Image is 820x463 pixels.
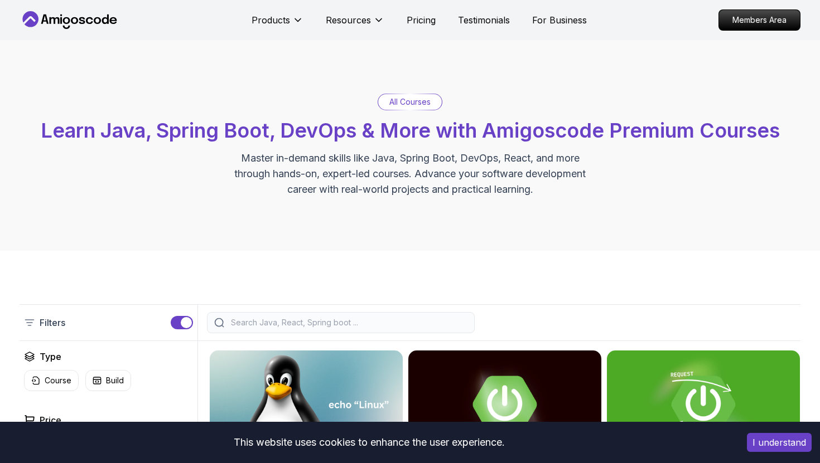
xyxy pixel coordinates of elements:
p: Build [106,375,124,386]
h2: Price [40,413,61,427]
input: Search Java, React, Spring boot ... [229,317,467,328]
button: Accept cookies [747,433,812,452]
h2: Type [40,350,61,363]
button: Products [252,13,303,36]
a: Pricing [407,13,436,27]
p: Course [45,375,71,386]
p: Resources [326,13,371,27]
img: Advanced Spring Boot card [408,350,601,459]
a: For Business [532,13,587,27]
img: Building APIs with Spring Boot card [607,350,800,459]
a: Testimonials [458,13,510,27]
p: Filters [40,316,65,329]
img: Linux Fundamentals card [210,350,403,459]
span: Learn Java, Spring Boot, DevOps & More with Amigoscode Premium Courses [41,118,780,143]
p: Members Area [719,10,800,30]
button: Resources [326,13,384,36]
p: All Courses [389,96,431,108]
button: Build [85,370,131,391]
a: Members Area [718,9,800,31]
button: Course [24,370,79,391]
div: This website uses cookies to enhance the user experience. [8,430,730,455]
p: Products [252,13,290,27]
p: Master in-demand skills like Java, Spring Boot, DevOps, React, and more through hands-on, expert-... [223,150,597,197]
